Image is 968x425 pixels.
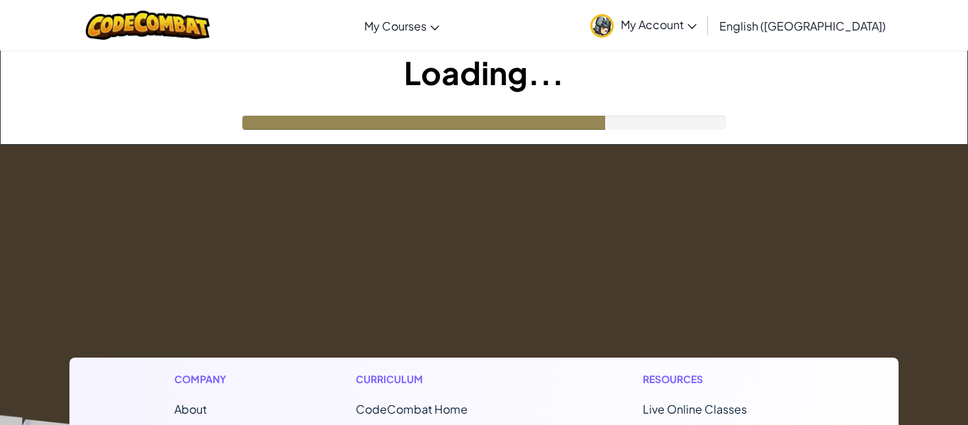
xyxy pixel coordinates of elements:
[583,3,704,48] a: My Account
[174,372,240,387] h1: Company
[643,372,794,387] h1: Resources
[86,11,210,40] img: CodeCombat logo
[174,402,207,416] a: About
[356,372,527,387] h1: Curriculum
[719,18,886,33] span: English ([GEOGRAPHIC_DATA])
[712,6,893,45] a: English ([GEOGRAPHIC_DATA])
[621,17,697,32] span: My Account
[590,14,614,38] img: avatar
[1,50,967,94] h1: Loading...
[356,402,468,416] span: CodeCombat Home
[364,18,427,33] span: My Courses
[643,402,747,416] a: Live Online Classes
[357,6,446,45] a: My Courses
